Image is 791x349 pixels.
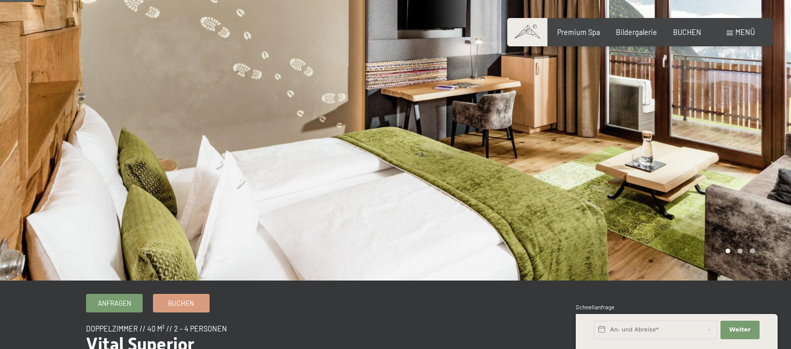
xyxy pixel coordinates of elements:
[86,324,227,333] span: Doppelzimmer // 40 m² // 2 - 4 Personen
[735,28,755,37] span: Menü
[168,299,194,308] span: Buchen
[98,299,131,308] span: Anfragen
[720,321,760,339] button: Weiter
[576,304,614,310] span: Schnellanfrage
[673,28,701,37] a: BUCHEN
[616,28,657,37] a: Bildergalerie
[153,294,209,311] a: Buchen
[557,28,600,37] a: Premium Spa
[729,326,751,334] span: Weiter
[87,294,142,311] a: Anfragen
